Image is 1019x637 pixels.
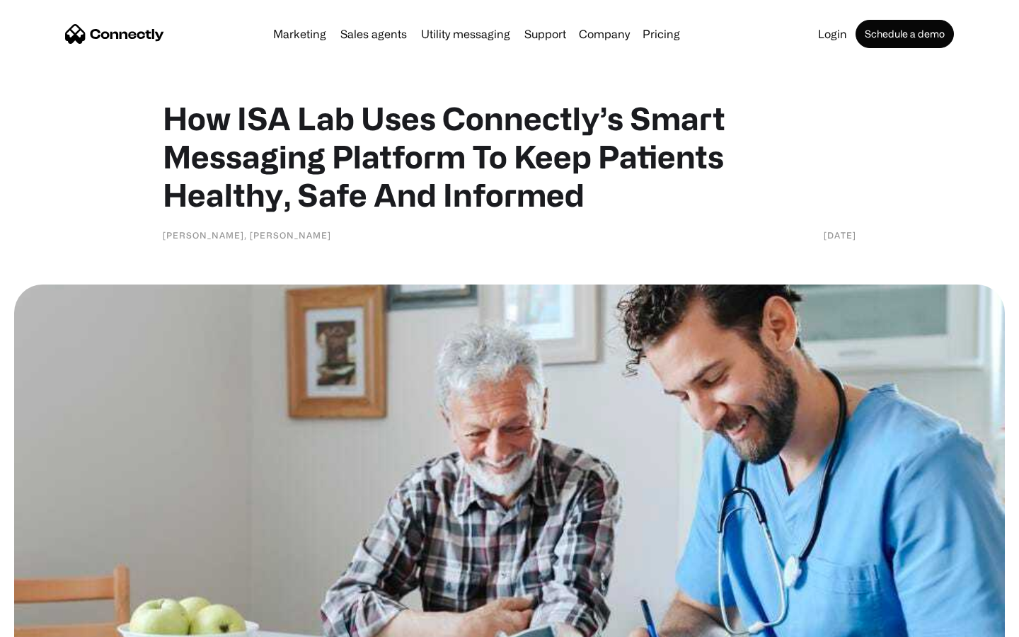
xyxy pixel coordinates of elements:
[415,28,516,40] a: Utility messaging
[856,20,954,48] a: Schedule a demo
[163,228,331,242] div: [PERSON_NAME], [PERSON_NAME]
[579,24,630,44] div: Company
[812,28,853,40] a: Login
[163,99,856,214] h1: How ISA Lab Uses Connectly’s Smart Messaging Platform To Keep Patients Healthy, Safe And Informed
[637,28,686,40] a: Pricing
[65,23,164,45] a: home
[267,28,332,40] a: Marketing
[824,228,856,242] div: [DATE]
[14,612,85,632] aside: Language selected: English
[28,612,85,632] ul: Language list
[575,24,634,44] div: Company
[335,28,413,40] a: Sales agents
[519,28,572,40] a: Support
